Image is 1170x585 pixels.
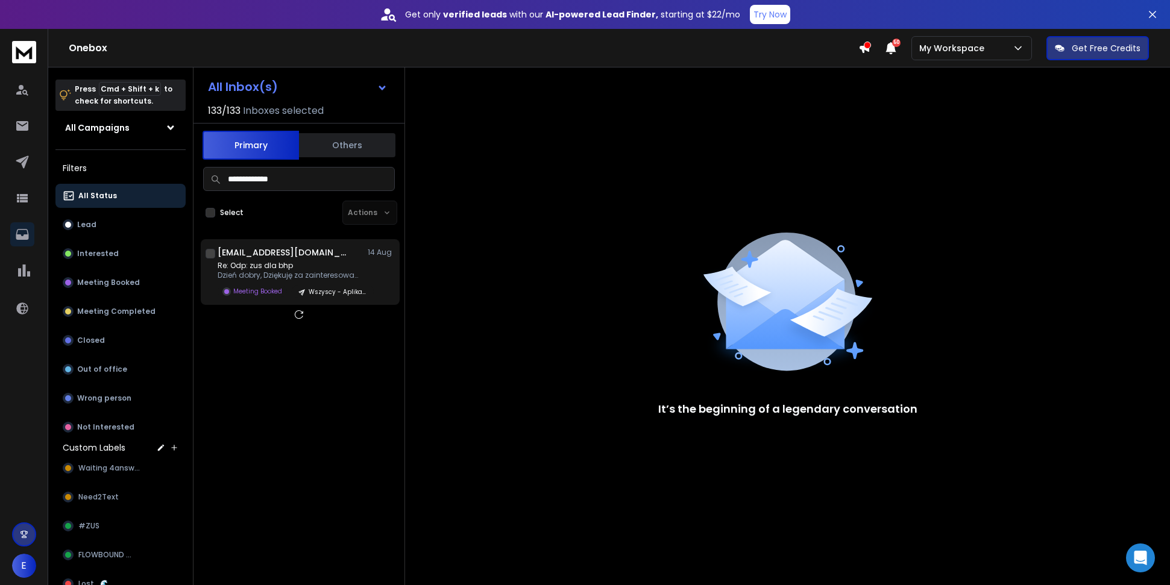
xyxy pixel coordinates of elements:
[77,220,96,230] p: Lead
[77,364,127,374] p: Out of office
[77,422,134,432] p: Not Interested
[75,83,172,107] p: Press to check for shortcuts.
[1126,543,1155,572] div: Open Intercom Messenger
[208,104,241,118] span: 133 / 133
[78,463,141,473] span: Waiting 4answer
[1072,42,1140,54] p: Get Free Credits
[78,492,119,502] span: Need2Text
[55,271,186,295] button: Meeting Booked
[892,39,901,47] span: 50
[55,299,186,324] button: Meeting Completed
[368,248,395,257] p: 14 Aug
[63,442,125,454] h3: Custom Labels
[78,550,134,560] span: FLOWBOUND 🌊
[208,81,278,93] h1: All Inbox(s)
[77,278,140,287] p: Meeting Booked
[55,415,186,439] button: Not Interested
[405,8,740,20] p: Get only with our starting at $22/mo
[77,393,131,403] p: Wrong person
[1046,36,1149,60] button: Get Free Credits
[299,132,395,158] button: Others
[218,271,362,280] p: Dzień dobry, Dziękuję za zainteresowanie :) skontaktujemy
[243,104,324,118] h3: Inboxes selected
[55,242,186,266] button: Interested
[12,41,36,63] img: logo
[309,287,366,296] p: Wszyscy - Aplikanci 2023, bez aplikacji w 24/25
[658,401,917,418] p: It’s the beginning of a legendary conversation
[55,514,186,538] button: #ZUS
[99,82,161,96] span: Cmd + Shift + k
[77,336,105,345] p: Closed
[77,249,119,258] p: Interested
[750,5,790,24] button: Try Now
[65,122,130,134] h1: All Campaigns
[55,160,186,177] h3: Filters
[233,287,282,296] p: Meeting Booked
[546,8,658,20] strong: AI-powered Lead Finder,
[203,131,299,160] button: Primary
[78,521,99,531] span: #ZUS
[55,386,186,410] button: Wrong person
[198,75,397,99] button: All Inbox(s)
[55,357,186,381] button: Out of office
[220,208,244,217] label: Select
[55,543,186,567] button: FLOWBOUND 🌊
[55,456,186,480] button: Waiting 4answer
[55,184,186,208] button: All Status
[55,213,186,237] button: Lead
[78,191,117,201] p: All Status
[753,8,787,20] p: Try Now
[443,8,507,20] strong: verified leads
[77,307,156,316] p: Meeting Completed
[12,554,36,578] button: E
[55,328,186,352] button: Closed
[919,42,989,54] p: My Workspace
[218,261,362,271] p: Re: Odp: zus dla bhp
[55,485,186,509] button: Need2Text
[55,116,186,140] button: All Campaigns
[218,246,350,258] h1: [EMAIL_ADDRESS][DOMAIN_NAME]
[69,41,858,55] h1: Onebox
